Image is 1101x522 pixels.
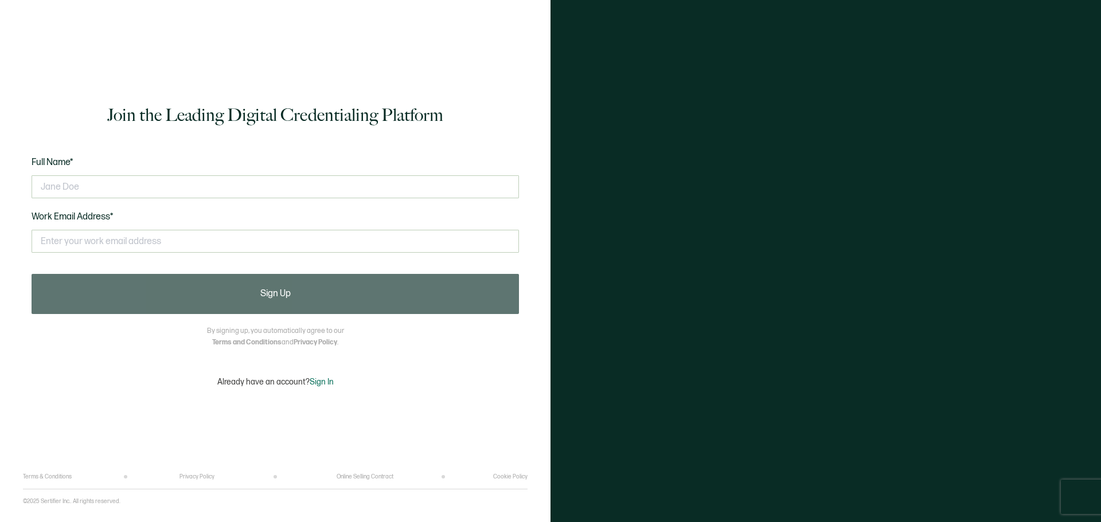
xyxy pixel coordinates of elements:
h1: Join the Leading Digital Credentialing Platform [107,104,443,127]
a: Privacy Policy [179,473,214,480]
button: Sign Up [32,274,519,314]
p: Already have an account? [217,377,334,387]
input: Jane Doe [32,175,519,198]
span: Sign In [310,377,334,387]
input: Enter your work email address [32,230,519,253]
p: ©2025 Sertifier Inc.. All rights reserved. [23,498,120,505]
span: Sign Up [260,289,291,299]
a: Terms & Conditions [23,473,72,480]
a: Cookie Policy [493,473,528,480]
a: Terms and Conditions [212,338,282,347]
span: Work Email Address* [32,211,114,222]
a: Online Selling Contract [337,473,393,480]
span: Full Name* [32,157,73,168]
a: Privacy Policy [294,338,337,347]
p: By signing up, you automatically agree to our and . [207,325,344,348]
